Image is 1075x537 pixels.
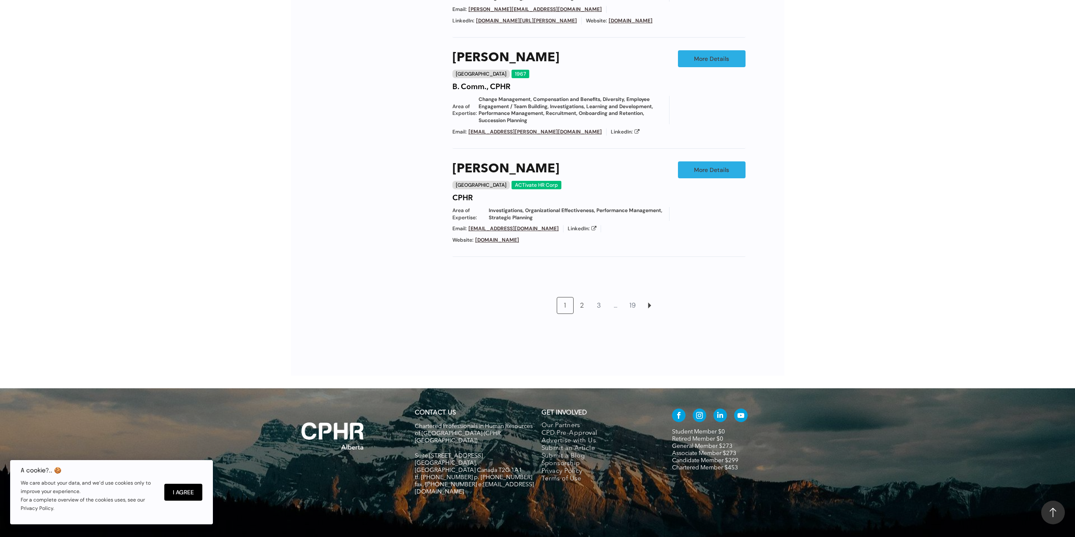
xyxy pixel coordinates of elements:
[415,460,522,473] span: [GEOGRAPHIC_DATA], [GEOGRAPHIC_DATA] Canada T2G 1A1
[21,467,156,474] h6: A cookie?.. 🍪
[609,17,653,24] a: [DOMAIN_NAME]
[468,128,602,135] a: [EMAIL_ADDRESS][PERSON_NAME][DOMAIN_NAME]
[734,409,748,424] a: youtube
[452,82,510,92] h4: B. Comm., CPHR
[452,103,477,117] span: Area of Expertise:
[542,430,654,437] a: CPD Pre-Approval
[713,409,727,424] a: linkedin
[452,128,467,136] span: Email:
[476,17,577,24] a: [DOMAIN_NAME][URL][PERSON_NAME]
[678,50,746,67] a: More Details
[672,465,738,471] a: Chartered Member $453
[672,436,723,442] a: Retired Member $0
[164,484,202,501] button: I Agree
[693,409,706,424] a: instagram
[542,460,654,468] a: Sponsorship
[479,96,665,124] span: Change Management, Compensation and Benefits, Diversity, Employee Engagement / Team Building, Inv...
[415,474,532,480] span: tf. [PHONE_NUMBER] p. [PHONE_NUMBER]
[452,17,474,25] span: LinkedIn:
[21,479,156,512] p: We care about your data, and we’d use cookies only to improve your experience. For a complete ove...
[452,50,559,65] a: [PERSON_NAME]
[586,17,607,25] span: Website:
[672,450,736,456] a: Associate Member $273
[672,458,738,463] a: Candidate Member $299
[557,297,573,313] a: 1
[452,194,473,203] h4: CPHR
[611,128,633,136] span: LinkedIn:
[672,429,725,435] a: Student Member $0
[415,423,533,444] span: Chartered Professionals in Human Resources of [GEOGRAPHIC_DATA] (CPHR [GEOGRAPHIC_DATA])
[542,437,654,445] a: Advertise with Us
[489,207,665,221] span: Investigations, Organizational Effectiveness, Performance Management, Strategic Planning
[542,452,654,460] a: Submit a Blog
[574,297,590,313] a: 2
[672,443,732,449] a: General Member $273
[452,237,474,244] span: Website:
[415,482,534,495] span: fax. [PHONE_NUMBER] e:[EMAIL_ADDRESS][DOMAIN_NAME]
[452,161,559,177] a: [PERSON_NAME]
[452,6,467,13] span: Email:
[672,409,686,424] a: facebook
[415,453,483,459] span: Suite [STREET_ADDRESS]
[512,70,529,78] div: 1967
[542,475,654,483] a: Terms of Use
[542,422,654,430] a: Our Partners
[468,225,559,232] a: [EMAIL_ADDRESS][DOMAIN_NAME]
[468,6,602,13] a: [PERSON_NAME][EMAIL_ADDRESS][DOMAIN_NAME]
[591,297,607,313] a: 3
[542,410,587,416] span: GET INVOLVED
[452,207,487,221] span: Area of Expertise:
[542,468,654,475] a: Privacy Policy
[678,161,746,178] a: More Details
[284,405,381,467] img: A white background with a few lines on it
[452,181,510,189] div: [GEOGRAPHIC_DATA]
[568,225,590,232] span: LinkedIn:
[608,297,624,313] a: …
[512,181,561,189] div: ACTivate HR Corp
[542,445,654,452] a: Submit an Article
[452,70,510,78] div: [GEOGRAPHIC_DATA]
[452,225,467,232] span: Email:
[475,237,519,243] a: [DOMAIN_NAME]
[415,410,456,416] a: CONTACT US
[625,297,641,313] a: 19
